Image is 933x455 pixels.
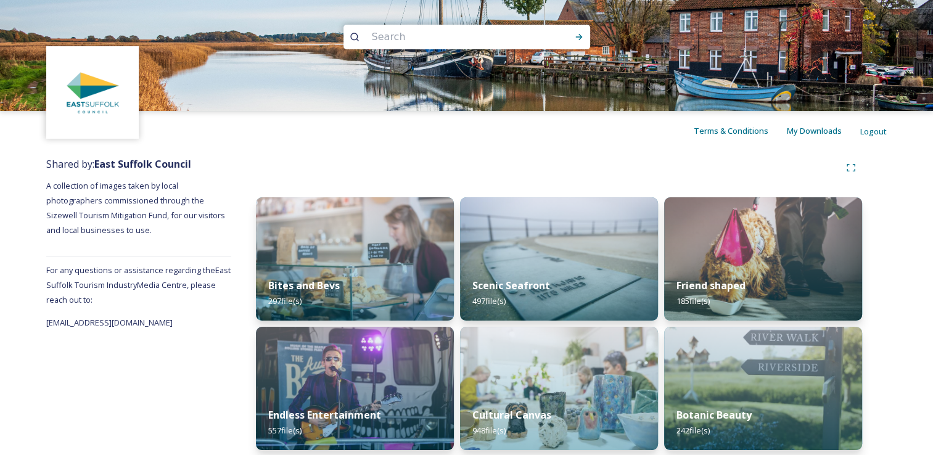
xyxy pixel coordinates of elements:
img: 187ad332-59d7-4936-919b-e09a8ec764f7.jpg [256,197,454,321]
img: 96ddc713-6f77-4883-9b7d-4241002ee1fe.jpg [256,327,454,450]
strong: Friend shaped [676,279,746,292]
a: My Downloads [787,123,860,138]
span: 297 file(s) [268,295,302,306]
strong: Botanic Beauty [676,408,752,422]
span: 557 file(s) [268,425,302,436]
img: 7b3cc291-268c-4e24-ab07-34cc75eeaa57.jpg [460,197,658,321]
strong: Scenic Seafront [472,279,550,292]
strong: Bites and Bevs [268,279,340,292]
span: A collection of images taken by local photographers commissioned through the Sizewell Tourism Mit... [46,180,227,236]
span: Terms & Conditions [694,125,768,136]
span: 948 file(s) [472,425,506,436]
span: My Downloads [787,125,842,136]
img: 12846849-7869-412f-8e03-be1d49a9a142.jpg [664,197,862,321]
strong: Cultural Canvas [472,408,551,422]
img: 27ec5049-6836-4a61-924f-da3d7f9bb04d.jpg [664,327,862,450]
input: Search [366,23,535,51]
span: Shared by: [46,157,191,171]
span: Logout [860,126,887,137]
span: [EMAIL_ADDRESS][DOMAIN_NAME] [46,317,173,328]
span: For any questions or assistance regarding the East Suffolk Tourism Industry Media Centre, please ... [46,264,231,305]
span: 242 file(s) [676,425,710,436]
span: 185 file(s) [676,295,710,306]
img: ddd00b8e-fed8-4ace-b05d-a63b8df0f5dd.jpg [48,48,138,137]
img: af8e106b-86cc-4908-b70e-7260d126d77f.jpg [460,327,658,450]
span: 497 file(s) [472,295,506,306]
strong: East Suffolk Council [94,157,191,171]
a: Terms & Conditions [694,123,787,138]
strong: Endless Entertainment [268,408,381,422]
